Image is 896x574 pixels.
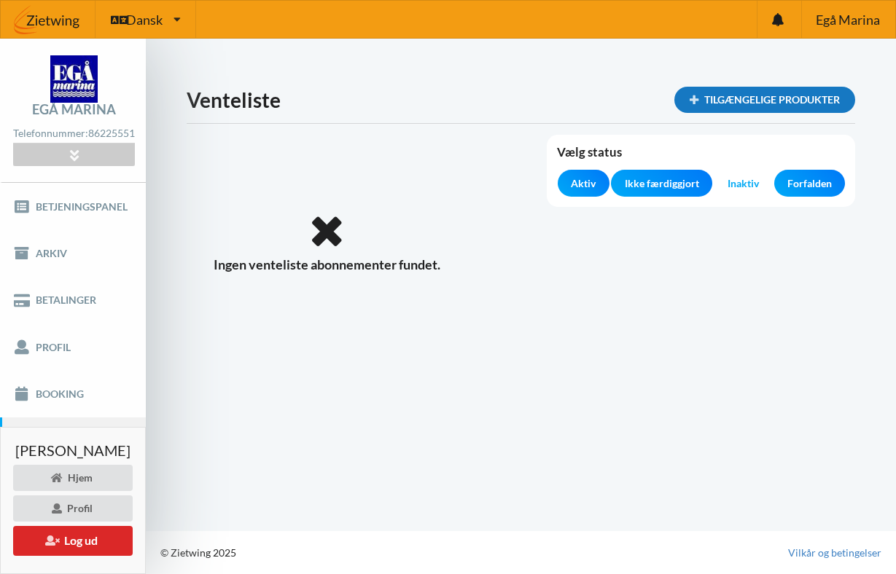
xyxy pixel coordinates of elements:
div: Hjem [13,465,133,491]
span: Forfalden [787,176,832,191]
div: Vælg status [557,145,845,170]
span: Dansk [126,13,163,26]
h1: Venteliste [187,87,855,113]
div: Profil [13,495,133,522]
span: [PERSON_NAME] [15,443,130,457]
button: Log ud [13,526,133,556]
div: Tilgængelige produkter [674,87,855,113]
span: Egå Marina [816,13,880,26]
span: Aktiv [571,176,596,191]
div: Telefonnummer: [13,124,134,143]
span: Inaktiv [728,176,759,191]
div: Egå Marina [32,103,116,116]
div: Ingen venteliste abonnementer fundet. [187,212,467,273]
strong: 86225551 [88,127,135,139]
a: Vilkår og betingelser [788,546,881,560]
img: logo [50,55,98,103]
span: Ikke færdiggjort [625,176,699,191]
